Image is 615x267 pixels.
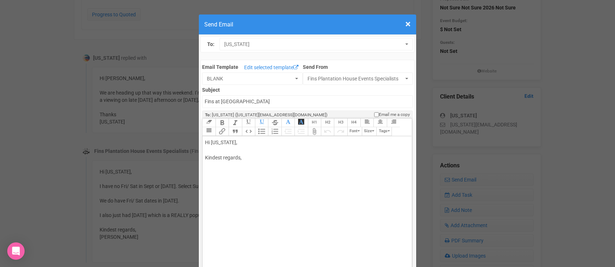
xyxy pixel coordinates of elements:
div: Hi [US_STATE], Kindest regards, [205,139,406,177]
button: Quote [229,127,242,136]
button: Size [362,127,376,136]
button: Clear Formatting at cursor [202,118,215,127]
span: Email me a copy [379,112,410,118]
button: Code [242,127,255,136]
button: Heading 1 [308,118,321,127]
button: Heading 4 [347,118,360,127]
button: Undo [321,127,334,136]
button: Numbers [268,127,281,136]
button: Bullets [255,127,268,136]
label: Send From [303,62,413,71]
button: Heading 3 [334,118,347,127]
span: H3 [338,120,343,125]
label: To: [207,41,214,48]
button: Increase Level [294,127,307,136]
strong: To: [205,112,211,117]
button: Redo [334,127,347,136]
button: Font Background [294,118,307,127]
button: Underline Colour [255,118,268,127]
button: Tags [376,127,392,136]
a: Edit selected template [242,63,300,72]
span: BLANK [207,75,293,82]
span: H4 [351,120,356,125]
button: Align Left [360,118,373,127]
button: Font [347,127,362,136]
button: Attach Files [308,127,321,136]
button: Bold [216,118,229,127]
button: Underline [242,118,255,127]
button: Link [216,127,229,136]
span: [US_STATE] [224,41,403,48]
span: Fins Plantation House Events Specialists [307,75,403,82]
button: Align Justified [202,127,215,136]
label: Email Template [202,63,238,71]
button: Strikethrough [268,118,281,127]
span: [US_STATE] ([US_STATE][EMAIL_ADDRESS][DOMAIN_NAME]) [212,112,327,117]
button: Decrease Level [281,127,294,136]
label: Subject [202,85,413,93]
span: H2 [325,120,330,125]
div: Open Intercom Messenger [7,242,25,260]
span: H1 [312,120,317,125]
button: Italic [229,118,242,127]
span: × [405,18,411,30]
button: Align Right [387,118,400,127]
button: Align Center [373,118,386,127]
button: Font Colour [281,118,294,127]
h4: Send Email [204,20,411,29]
button: Heading 2 [321,118,334,127]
